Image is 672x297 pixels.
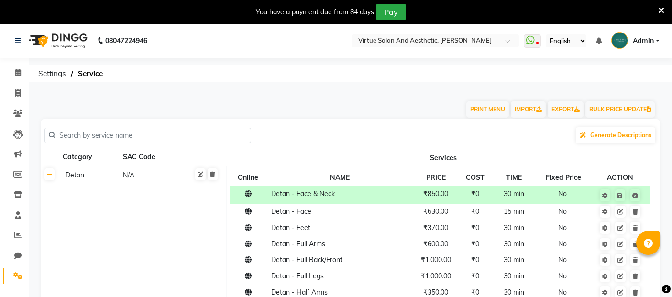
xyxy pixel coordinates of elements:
[421,255,451,264] span: ₹1,000.00
[271,189,335,198] span: Detan - Face & Neck
[504,240,524,248] span: 30 min
[558,240,567,248] span: No
[423,288,448,297] span: ₹350.00
[504,189,524,198] span: 30 min
[62,169,118,181] div: Detan
[423,207,448,216] span: ₹630.00
[421,272,451,280] span: ₹1,000.00
[122,151,178,163] div: SAC Code
[256,7,374,17] div: You have a payment due from 84 days
[471,207,479,216] span: ₹0
[558,255,567,264] span: No
[271,240,325,248] span: Detan - Full Arms
[585,101,655,118] button: BULK PRICE UPDATE
[423,240,448,248] span: ₹600.00
[227,148,661,166] th: Services
[423,223,448,232] span: ₹370.00
[105,27,147,54] b: 08047224946
[504,223,524,232] span: 30 min
[271,272,324,280] span: Detan - Full Legs
[466,101,509,118] button: PRINT MENU
[471,223,479,232] span: ₹0
[576,127,655,143] button: Generate Descriptions
[504,255,524,264] span: 30 min
[471,272,479,280] span: ₹0
[611,32,628,49] img: Admin
[423,189,448,198] span: ₹850.00
[471,189,479,198] span: ₹0
[460,169,490,186] th: COST
[33,65,71,82] span: Settings
[591,169,650,186] th: ACTION
[548,101,584,118] a: EXPORT
[504,288,524,297] span: 30 min
[490,169,538,186] th: TIME
[633,36,654,46] span: Admin
[558,288,567,297] span: No
[504,272,524,280] span: 30 min
[73,65,108,82] span: Service
[558,223,567,232] span: No
[558,189,567,198] span: No
[504,207,524,216] span: 15 min
[471,288,479,297] span: ₹0
[271,255,342,264] span: Detan - Full Back/Front
[230,169,268,186] th: Online
[590,132,651,139] span: Generate Descriptions
[62,151,118,163] div: Category
[268,169,411,186] th: NAME
[511,101,546,118] a: IMPORT
[271,223,310,232] span: Detan - Feet
[558,272,567,280] span: No
[538,169,591,186] th: Fixed Price
[411,169,460,186] th: PRICE
[271,207,311,216] span: Detan - Face
[122,169,178,181] div: N/A
[24,27,90,54] img: logo
[271,288,328,297] span: Detan - Half Arms
[376,4,406,20] button: Pay
[471,240,479,248] span: ₹0
[471,255,479,264] span: ₹0
[55,128,247,143] input: Search by service name
[558,207,567,216] span: No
